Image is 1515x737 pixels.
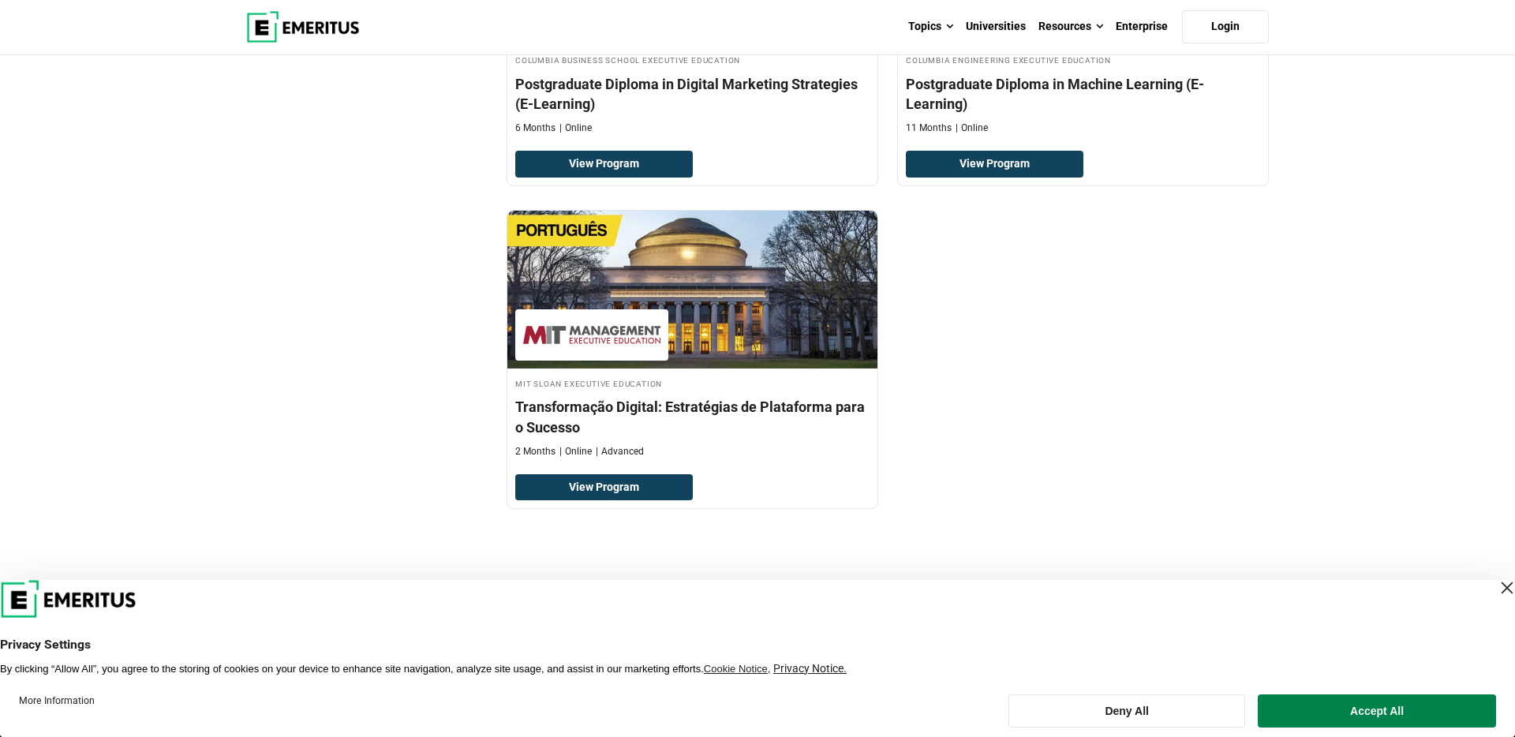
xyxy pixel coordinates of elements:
[515,53,870,66] h4: Columbia Business School Executive Education
[523,317,660,353] img: MIT Sloan Executive Education
[515,376,870,390] h4: MIT Sloan Executive Education
[515,151,693,178] a: View Program
[515,474,693,501] a: View Program
[906,151,1083,178] a: View Program
[515,445,555,458] p: 2 Months
[906,122,952,135] p: 11 Months
[596,445,644,458] p: Advanced
[906,74,1260,114] h4: Postgraduate Diploma in Machine Learning (E-Learning)
[507,211,877,368] img: Transformação Digital: Estratégias de Plataforma para o Sucesso | Online Strategy and Innovation ...
[559,445,592,458] p: Online
[515,74,870,114] h4: Postgraduate Diploma in Digital Marketing Strategies (E-Learning)
[559,122,592,135] p: Online
[1182,10,1269,43] a: Login
[515,397,870,436] h4: Transformação Digital: Estratégias de Plataforma para o Sucesso
[906,53,1260,66] h4: Columbia Engineering Executive Education
[507,211,877,466] a: Strategy and Innovation Course by MIT Sloan Executive Education - MIT Sloan Executive Education M...
[515,122,555,135] p: 6 Months
[956,122,988,135] p: Online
